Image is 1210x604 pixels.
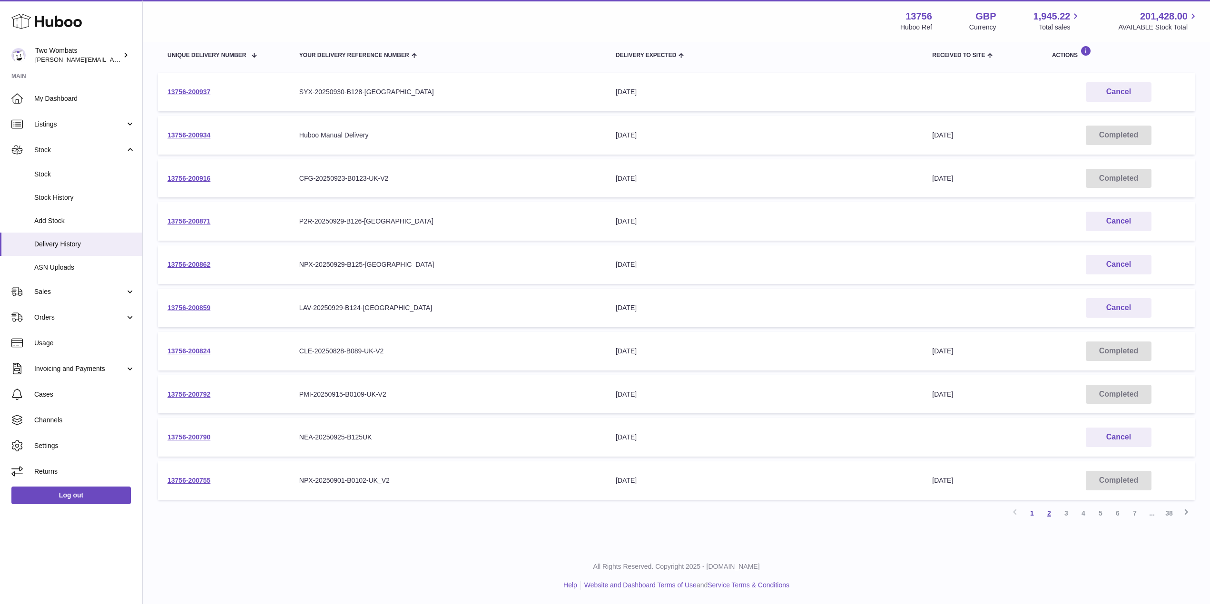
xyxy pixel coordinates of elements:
a: 5 [1092,505,1109,522]
a: 6 [1109,505,1126,522]
span: [PERSON_NAME][EMAIL_ADDRESS][PERSON_NAME][DOMAIN_NAME] [35,56,242,63]
span: Stock History [34,193,135,202]
a: Website and Dashboard Terms of Use [584,581,697,589]
span: Invoicing and Payments [34,364,125,373]
span: Cases [34,390,135,399]
a: 13756-200934 [167,131,210,139]
span: ... [1143,505,1161,522]
div: P2R-20250929-B126-[GEOGRAPHIC_DATA] [299,217,597,226]
div: Currency [969,23,996,32]
button: Cancel [1086,82,1151,102]
a: 13756-200859 [167,304,210,312]
li: and [581,581,789,590]
span: 201,428.00 [1140,10,1188,23]
span: [DATE] [932,390,953,398]
a: 13756-200862 [167,261,210,268]
div: Actions [1052,46,1185,58]
div: [DATE] [616,174,913,183]
strong: 13756 [905,10,932,23]
div: [DATE] [616,131,913,140]
span: Delivery Expected [616,52,676,58]
div: CFG-20250923-B0123-UK-V2 [299,174,597,183]
a: 1,945.22 Total sales [1033,10,1082,32]
a: 201,428.00 AVAILABLE Stock Total [1118,10,1199,32]
button: Cancel [1086,428,1151,447]
span: Total sales [1039,23,1081,32]
a: 13756-200755 [167,477,210,484]
span: [DATE] [932,131,953,139]
span: Delivery History [34,240,135,249]
span: Stock [34,146,125,155]
div: LAV-20250929-B124-[GEOGRAPHIC_DATA] [299,303,597,312]
a: 1 [1023,505,1041,522]
a: 3 [1058,505,1075,522]
div: [DATE] [616,347,913,356]
span: Settings [34,441,135,450]
span: AVAILABLE Stock Total [1118,23,1199,32]
a: 13756-200871 [167,217,210,225]
span: My Dashboard [34,94,135,103]
button: Cancel [1086,298,1151,318]
span: Stock [34,170,135,179]
a: 7 [1126,505,1143,522]
span: [DATE] [932,175,953,182]
div: CLE-20250828-B089-UK-V2 [299,347,597,356]
div: Two Wombats [35,46,121,64]
div: [DATE] [616,260,913,269]
img: philip.carroll@twowombats.com [11,48,26,62]
span: Returns [34,467,135,476]
span: Received to Site [932,52,985,58]
div: NPX-20250929-B125-[GEOGRAPHIC_DATA] [299,260,597,269]
div: Huboo Manual Delivery [299,131,597,140]
span: 1,945.22 [1033,10,1071,23]
div: [DATE] [616,88,913,97]
span: Listings [34,120,125,129]
a: 2 [1041,505,1058,522]
span: Orders [34,313,125,322]
div: [DATE] [616,390,913,399]
span: ASN Uploads [34,263,135,272]
div: [DATE] [616,303,913,312]
div: [DATE] [616,476,913,485]
div: NEA-20250925-B125UK [299,433,597,442]
a: 13756-200937 [167,88,210,96]
span: Sales [34,287,125,296]
span: Usage [34,339,135,348]
span: [DATE] [932,347,953,355]
div: PMI-20250915-B0109-UK-V2 [299,390,597,399]
span: Unique Delivery Number [167,52,246,58]
span: [DATE] [932,477,953,484]
a: 13756-200790 [167,433,210,441]
a: 38 [1161,505,1178,522]
a: Log out [11,487,131,504]
strong: GBP [975,10,996,23]
button: Cancel [1086,212,1151,231]
a: 13756-200916 [167,175,210,182]
a: 13756-200792 [167,390,210,398]
span: Channels [34,416,135,425]
a: Service Terms & Conditions [708,581,789,589]
div: [DATE] [616,433,913,442]
p: All Rights Reserved. Copyright 2025 - [DOMAIN_NAME] [150,562,1202,571]
span: Your Delivery Reference Number [299,52,409,58]
div: Huboo Ref [900,23,932,32]
div: [DATE] [616,217,913,226]
button: Cancel [1086,255,1151,274]
a: 4 [1075,505,1092,522]
div: NPX-20250901-B0102-UK_V2 [299,476,597,485]
a: Help [563,581,577,589]
a: 13756-200824 [167,347,210,355]
span: Add Stock [34,216,135,225]
div: SYX-20250930-B128-[GEOGRAPHIC_DATA] [299,88,597,97]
